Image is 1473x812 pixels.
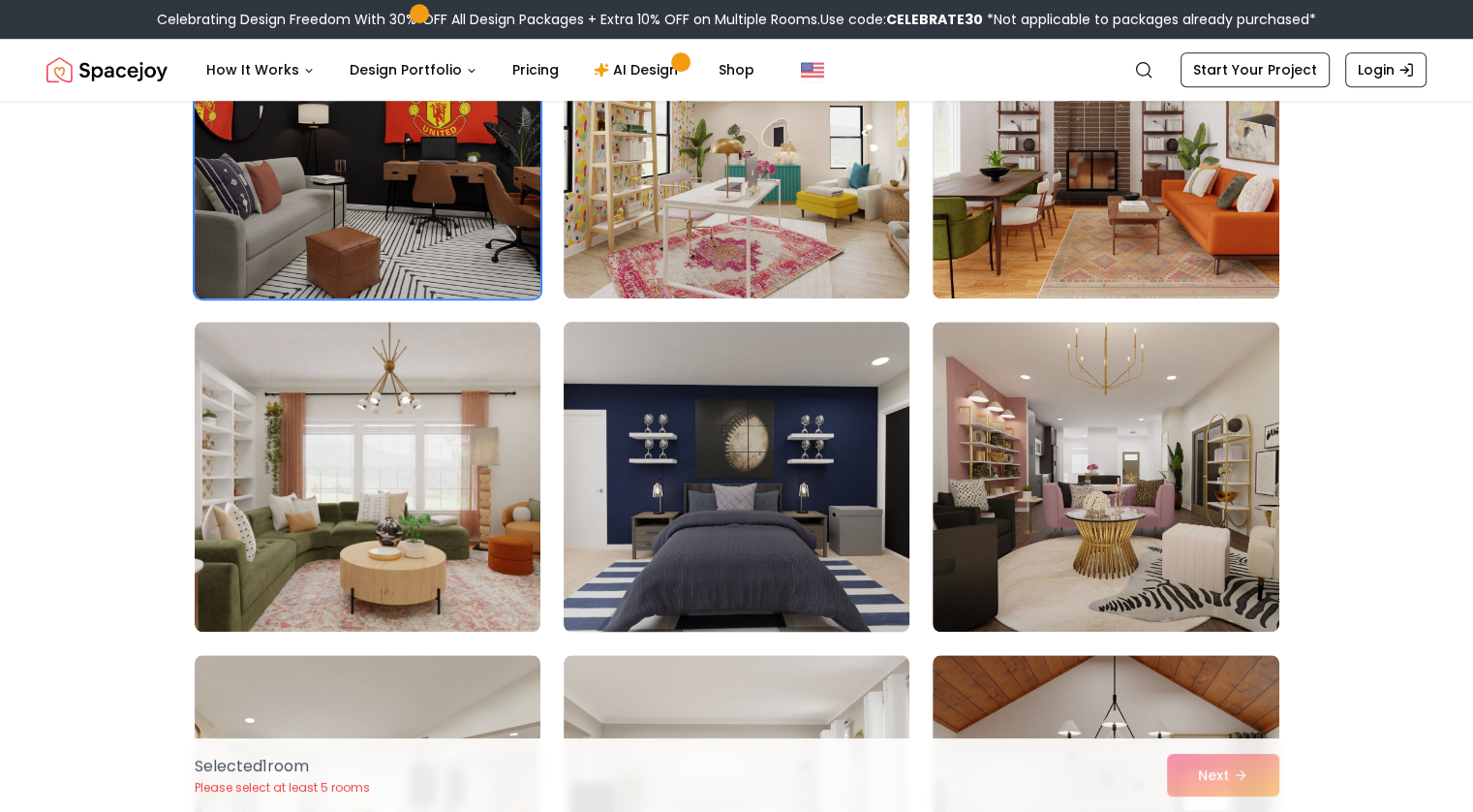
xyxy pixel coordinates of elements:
b: CELEBRATE30 [886,10,983,29]
img: Room room-17 [555,314,918,640]
button: Design Portfolio [334,50,493,89]
p: Please select at least 5 rooms [195,780,370,796]
nav: Main [191,50,770,89]
nav: Global [46,39,1427,101]
a: Spacejoy [46,50,168,89]
a: Shop [703,50,770,89]
span: Use code: [820,10,983,29]
button: How It Works [191,50,330,89]
div: Celebrating Design Freedom With 30% OFF All Design Packages + Extra 10% OFF on Multiple Rooms. [157,10,1316,29]
a: Pricing [497,50,574,89]
img: Room room-18 [933,322,1278,632]
img: United States [801,58,824,81]
img: Room room-16 [195,322,540,632]
img: Spacejoy Logo [46,50,168,89]
a: Start Your Project [1181,52,1330,87]
a: AI Design [578,50,699,89]
a: Login [1345,52,1427,87]
span: *Not applicable to packages already purchased* [983,10,1316,29]
p: Selected 1 room [195,755,370,778]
